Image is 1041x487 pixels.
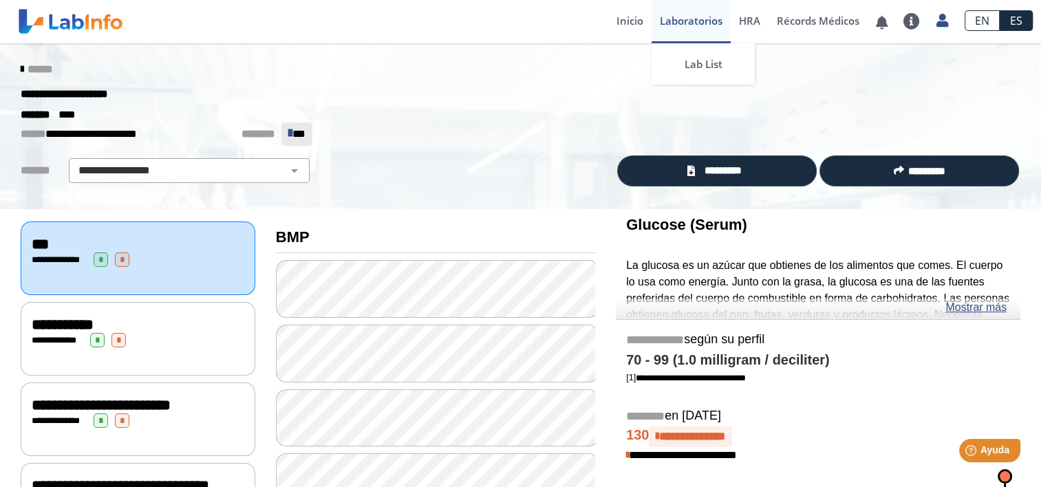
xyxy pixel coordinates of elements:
[626,352,1010,369] h4: 70 - 99 (1.0 milligram / deciliter)
[919,433,1026,472] iframe: Help widget launcher
[739,14,760,28] span: HRA
[652,43,755,85] a: Lab List
[276,228,310,246] b: BMP
[626,332,1010,348] h5: según su perfil
[1000,10,1033,31] a: ES
[626,372,746,382] a: [1]
[626,426,1010,447] h4: 130
[626,216,747,233] b: Glucose (Serum)
[626,257,1010,372] p: La glucosa es un azúcar que obtienes de los alimentos que comes. El cuerpo lo usa como energía. J...
[626,409,1010,424] h5: en [DATE]
[945,299,1007,316] a: Mostrar más
[965,10,1000,31] a: EN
